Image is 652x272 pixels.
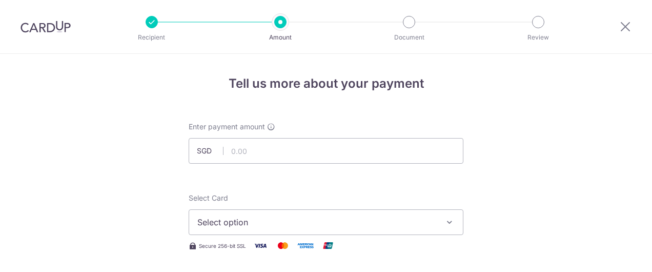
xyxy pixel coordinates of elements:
[273,239,293,252] img: Mastercard
[197,146,223,156] span: SGD
[21,21,71,33] img: CardUp
[371,32,447,43] p: Document
[318,239,338,252] img: Union Pay
[189,138,463,164] input: 0.00
[500,32,576,43] p: Review
[199,242,246,250] span: Secure 256-bit SSL
[250,239,271,252] img: Visa
[189,193,228,202] span: translation missing: en.payables.payment_networks.credit_card.summary.labels.select_card
[197,216,436,228] span: Select option
[189,209,463,235] button: Select option
[295,239,316,252] img: American Express
[189,122,265,132] span: Enter payment amount
[242,32,318,43] p: Amount
[114,32,190,43] p: Recipient
[189,74,463,93] h4: Tell us more about your payment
